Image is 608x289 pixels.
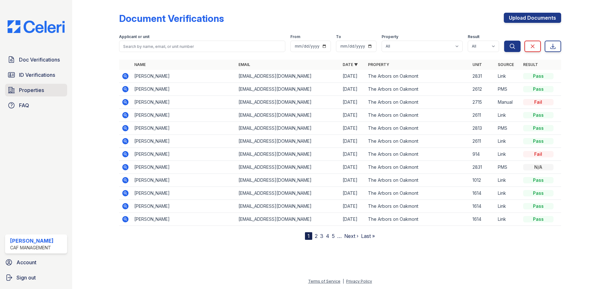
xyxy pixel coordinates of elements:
td: [PERSON_NAME] [132,200,236,213]
td: [EMAIL_ADDRESS][DOMAIN_NAME] [236,70,340,83]
div: Pass [523,125,554,131]
td: The Arbors on Oakmont [365,161,470,174]
a: 4 [326,233,329,239]
td: [PERSON_NAME] [132,109,236,122]
span: Account [16,259,36,266]
a: 3 [320,233,323,239]
span: Doc Verifications [19,56,60,63]
div: Fail [523,151,554,157]
td: [DATE] [340,187,365,200]
a: Terms of Service [308,279,340,284]
td: Link [495,174,521,187]
td: [PERSON_NAME] [132,70,236,83]
img: CE_Logo_Blue-a8612792a0a2168367f1c8372b55b34899dd931a85d93a1a3d3e32e68fde9ad4.png [3,20,70,33]
span: … [337,232,342,240]
a: Next › [344,233,358,239]
span: ID Verifications [19,71,55,79]
div: N/A [523,164,554,170]
td: The Arbors on Oakmont [365,83,470,96]
td: [DATE] [340,213,365,226]
td: PMS [495,161,521,174]
div: Pass [523,112,554,118]
td: [DATE] [340,135,365,148]
a: FAQ [5,99,67,112]
td: [EMAIL_ADDRESS][DOMAIN_NAME] [236,148,340,161]
div: | [343,279,344,284]
a: Property [368,62,389,67]
span: FAQ [19,102,29,109]
button: Sign out [3,271,70,284]
a: Unit [472,62,482,67]
label: Applicant or unit [119,34,149,39]
td: The Arbors on Oakmont [365,70,470,83]
td: Manual [495,96,521,109]
td: [PERSON_NAME] [132,83,236,96]
a: ID Verifications [5,69,67,81]
a: Source [498,62,514,67]
div: CAF Management [10,245,54,251]
label: Result [468,34,479,39]
a: Privacy Policy [346,279,372,284]
td: [DATE] [340,70,365,83]
div: Pass [523,216,554,222]
td: The Arbors on Oakmont [365,122,470,135]
td: Link [495,135,521,148]
td: [EMAIL_ADDRESS][DOMAIN_NAME] [236,213,340,226]
td: 2612 [470,83,495,96]
span: Sign out [16,274,36,281]
td: [PERSON_NAME] [132,161,236,174]
td: The Arbors on Oakmont [365,200,470,213]
a: Last » [361,233,375,239]
a: Date ▼ [343,62,358,67]
label: To [336,34,341,39]
td: 2831 [470,70,495,83]
td: 2611 [470,135,495,148]
td: 1012 [470,174,495,187]
td: The Arbors on Oakmont [365,187,470,200]
label: From [290,34,300,39]
td: 914 [470,148,495,161]
td: 1614 [470,213,495,226]
td: [EMAIL_ADDRESS][DOMAIN_NAME] [236,135,340,148]
a: Result [523,62,538,67]
td: The Arbors on Oakmont [365,174,470,187]
td: Link [495,109,521,122]
td: Link [495,187,521,200]
td: [EMAIL_ADDRESS][DOMAIN_NAME] [236,96,340,109]
td: 1614 [470,187,495,200]
td: 1614 [470,200,495,213]
td: The Arbors on Oakmont [365,213,470,226]
div: Pass [523,73,554,79]
a: Doc Verifications [5,53,67,66]
td: Link [495,70,521,83]
div: Pass [523,86,554,92]
div: Fail [523,99,554,105]
div: Pass [523,177,554,183]
td: The Arbors on Oakmont [365,109,470,122]
a: Name [134,62,146,67]
div: 1 [305,232,312,240]
td: The Arbors on Oakmont [365,96,470,109]
span: Properties [19,86,44,94]
div: Pass [523,190,554,196]
td: Link [495,148,521,161]
td: [DATE] [340,174,365,187]
td: [EMAIL_ADDRESS][DOMAIN_NAME] [236,161,340,174]
td: 2831 [470,161,495,174]
td: [DATE] [340,122,365,135]
a: Upload Documents [504,13,561,23]
input: Search by name, email, or unit number [119,41,285,52]
td: [PERSON_NAME] [132,135,236,148]
label: Property [382,34,398,39]
td: [DATE] [340,83,365,96]
div: Pass [523,203,554,209]
a: Email [238,62,250,67]
td: 2715 [470,96,495,109]
td: 2611 [470,109,495,122]
td: [DATE] [340,148,365,161]
td: The Arbors on Oakmont [365,148,470,161]
td: PMS [495,83,521,96]
td: [EMAIL_ADDRESS][DOMAIN_NAME] [236,200,340,213]
td: [EMAIL_ADDRESS][DOMAIN_NAME] [236,174,340,187]
td: [PERSON_NAME] [132,122,236,135]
